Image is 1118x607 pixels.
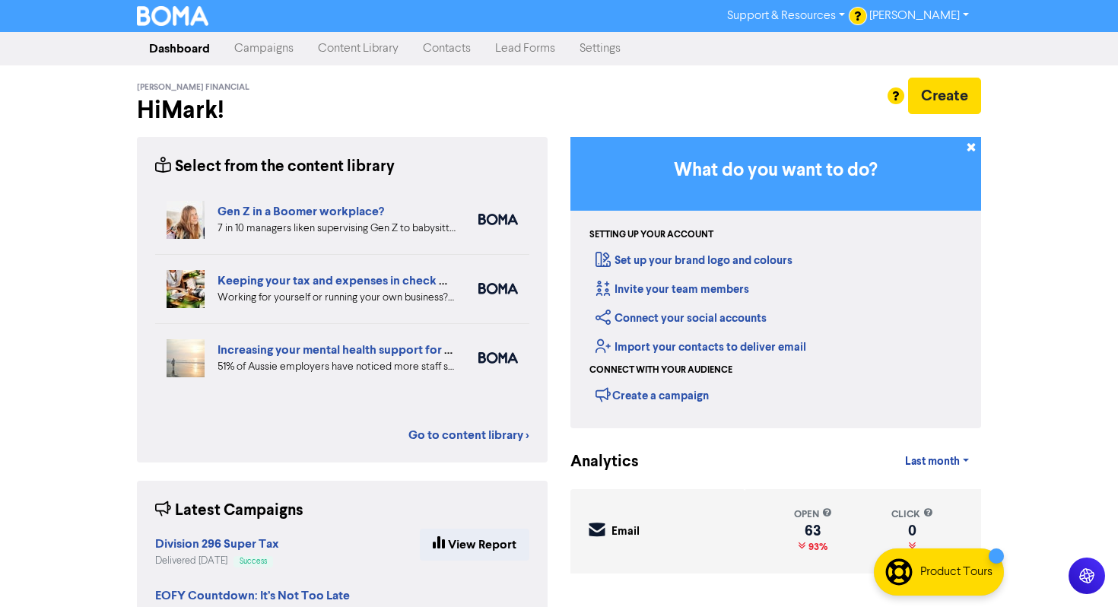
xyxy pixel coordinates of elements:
[155,554,279,568] div: Delivered [DATE]
[240,558,267,565] span: Success
[155,155,395,179] div: Select from the content library
[306,33,411,64] a: Content Library
[137,6,208,26] img: BOMA Logo
[596,311,767,326] a: Connect your social accounts
[218,221,456,237] div: 7 in 10 managers liken supervising Gen Z to babysitting or parenting. But is your people manageme...
[137,82,249,93] span: [PERSON_NAME] Financial
[155,539,279,551] a: Division 296 Super Tax
[905,455,960,469] span: Last month
[891,525,933,537] div: 0
[596,383,709,406] div: Create a campaign
[137,33,222,64] a: Dashboard
[478,352,518,364] img: boma
[137,96,548,125] h2: Hi Mark !
[857,4,981,28] a: [PERSON_NAME]
[218,359,456,375] div: 51% of Aussie employers have noticed more staff struggling with mental health. But very few have ...
[596,253,792,268] a: Set up your brand logo and colours
[155,590,350,602] a: EOFY Countdown: It’s Not Too Late
[567,33,633,64] a: Settings
[715,4,857,28] a: Support & Resources
[589,364,732,377] div: Connect with your audience
[923,443,1118,607] iframe: Chat Widget
[589,228,713,242] div: Setting up your account
[155,499,303,523] div: Latest Campaigns
[596,340,806,354] a: Import your contacts to deliver email
[222,33,306,64] a: Campaigns
[218,273,594,288] a: Keeping your tax and expenses in check when you are self-employed
[593,160,958,182] h3: What do you want to do?
[908,78,981,114] button: Create
[218,342,504,358] a: Increasing your mental health support for employees
[478,214,518,225] img: boma
[155,536,279,551] strong: Division 296 Super Tax
[155,588,350,603] strong: EOFY Countdown: It’s Not Too Late
[611,523,640,541] div: Email
[483,33,567,64] a: Lead Forms
[420,529,529,561] a: View Report
[218,204,384,219] a: Gen Z in a Boomer workplace?
[411,33,483,64] a: Contacts
[596,282,749,297] a: Invite your team members
[408,426,529,444] a: Go to content library >
[570,450,620,474] div: Analytics
[794,507,832,522] div: open
[478,283,518,294] img: boma_accounting
[891,507,933,522] div: click
[805,541,827,553] span: 93%
[218,290,456,306] div: Working for yourself or running your own business? Setup robust systems for expenses & tax requir...
[570,137,981,428] div: Getting Started in BOMA
[893,447,981,477] a: Last month
[794,525,832,537] div: 63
